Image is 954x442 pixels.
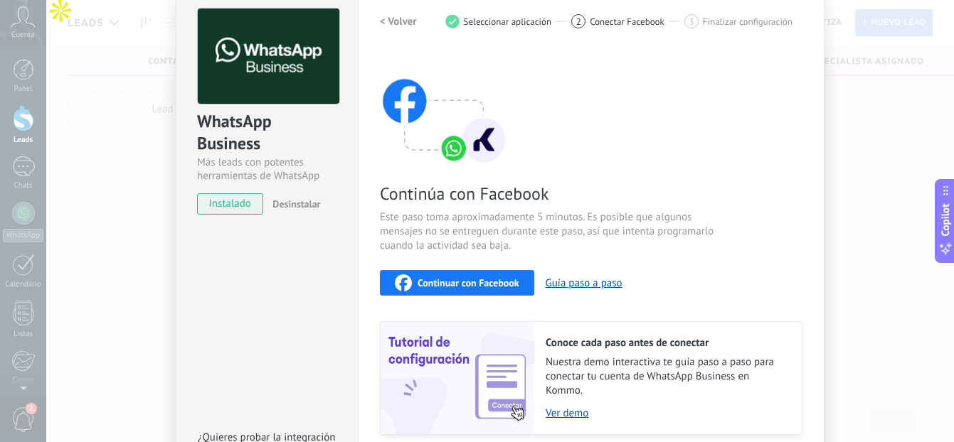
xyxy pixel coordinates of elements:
div: Más leads con potentes herramientas de WhatsApp [197,156,337,183]
span: Este paso toma aproximadamente 5 minutos. Es posible que algunos mensajes no se entreguen durante... [380,210,719,253]
button: Desinstalar [267,193,320,215]
span: Continuar con Facebook [418,278,519,288]
div: WhatsApp Business [197,110,337,156]
span: instalado [198,193,263,215]
img: logo_main.png [198,9,339,104]
h2: Conoce cada paso antes de conectar [546,336,788,350]
img: connect with facebook [380,51,508,165]
span: Copilot [938,204,953,237]
span: Nuestra demo interactiva te guía paso a paso para conectar tu cuenta de WhatsApp Business en Kommo. [546,355,788,398]
span: Continúa con Facebook [380,183,719,205]
a: Ver demo [546,406,788,420]
span: Desinstalar [272,198,320,210]
button: Continuar con Facebook [380,270,534,296]
button: Guía paso a paso [546,276,622,290]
